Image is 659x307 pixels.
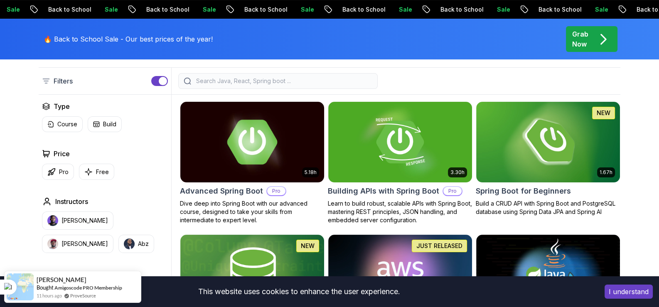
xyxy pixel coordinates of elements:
p: NEW [301,242,315,250]
p: 1.67h [600,169,612,176]
div: This website uses cookies to enhance the user experience. [6,282,592,301]
p: Back to School [432,5,489,14]
p: Sale [587,5,613,14]
h2: Instructors [55,196,88,206]
p: 🔥 Back to School Sale - Our best prices of the year! [44,34,213,44]
p: Pro [267,187,285,195]
img: provesource social proof notification image [7,273,34,300]
button: Pro [42,164,74,180]
h2: Spring Boot for Beginners [476,185,571,197]
p: NEW [597,109,610,117]
p: Sale [489,5,515,14]
a: ProveSource [70,292,96,299]
p: Sale [96,5,123,14]
p: Build a CRUD API with Spring Boot and PostgreSQL database using Spring Data JPA and Spring AI [476,199,620,216]
p: Back to School [236,5,293,14]
span: [PERSON_NAME] [37,276,86,283]
p: Pro [59,168,69,176]
a: Spring Boot for Beginners card1.67hNEWSpring Boot for BeginnersBuild a CRUD API with Spring Boot ... [476,101,620,216]
p: Filters [54,76,73,86]
p: Course [57,120,77,128]
button: Free [79,164,114,180]
p: Build [103,120,116,128]
button: Build [88,116,122,132]
p: Grab Now [572,29,588,49]
h2: Duration [54,270,80,280]
p: Dive deep into Spring Boot with our advanced course, designed to take your skills from intermedia... [180,199,325,224]
p: Sale [194,5,221,14]
img: Spring Boot for Beginners card [476,102,620,182]
img: Building APIs with Spring Boot card [328,102,472,182]
h2: Price [54,149,70,159]
button: instructor img[PERSON_NAME] [42,211,113,230]
button: instructor imgAbz [118,235,154,253]
p: Pro [443,187,462,195]
p: Back to School [40,5,96,14]
span: 11 hours ago [37,292,62,299]
p: Back to School [530,5,587,14]
button: Accept cookies [605,285,653,299]
p: Learn to build robust, scalable APIs with Spring Boot, mastering REST principles, JSON handling, ... [328,199,472,224]
img: Advanced Spring Boot card [177,100,327,184]
a: Building APIs with Spring Boot card3.30hBuilding APIs with Spring BootProLearn to build robust, s... [328,101,472,224]
p: JUST RELEASED [416,242,462,250]
p: Back to School [138,5,194,14]
button: Course [42,116,83,132]
p: 3.30h [450,169,465,176]
input: Search Java, React, Spring boot ... [194,77,372,85]
p: 5.18h [305,169,317,176]
img: instructor img [124,238,135,249]
h2: Advanced Spring Boot [180,185,263,197]
p: Sale [391,5,417,14]
p: Sale [293,5,319,14]
p: [PERSON_NAME] [61,216,108,225]
h2: Type [54,101,70,111]
p: Abz [138,240,149,248]
p: [PERSON_NAME] [61,240,108,248]
a: Advanced Spring Boot card5.18hAdvanced Spring BootProDive deep into Spring Boot with our advanced... [180,101,325,224]
span: Bought [37,284,54,291]
button: instructor img[PERSON_NAME] [42,235,113,253]
a: Amigoscode PRO Membership [54,285,122,291]
h2: Building APIs with Spring Boot [328,185,439,197]
img: instructor img [47,215,58,226]
img: instructor img [47,238,58,249]
p: Free [96,168,109,176]
p: Back to School [334,5,391,14]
